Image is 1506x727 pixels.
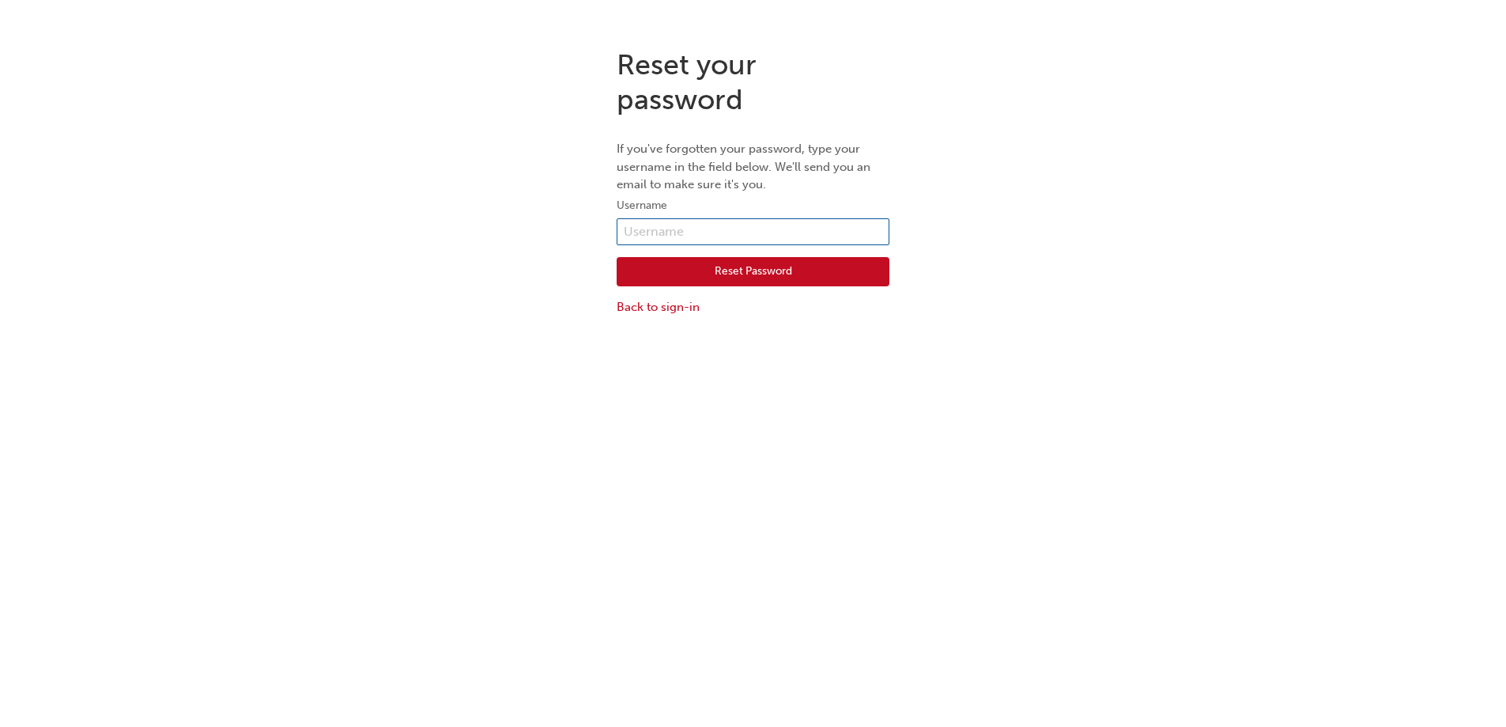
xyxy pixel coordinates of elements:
a: Back to sign-in [617,298,889,316]
p: If you've forgotten your password, type your username in the field below. We'll send you an email... [617,140,889,194]
h1: Reset your password [617,47,889,116]
input: Username [617,218,889,245]
button: Reset Password [617,257,889,287]
label: Username [617,196,889,215]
